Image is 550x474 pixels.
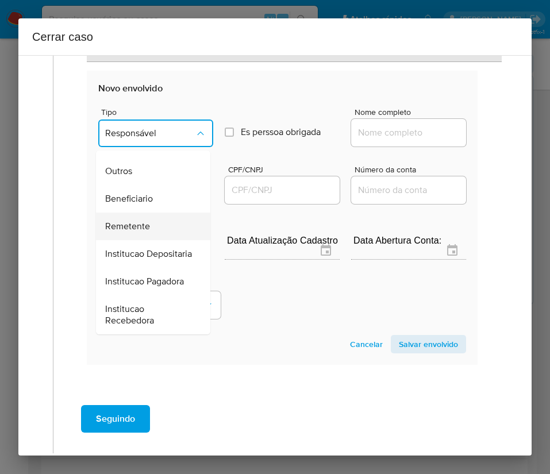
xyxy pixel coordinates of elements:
span: Salvar envolvido [399,336,458,352]
button: Seguindo [81,405,150,433]
input: Es perssoa obrigada [225,128,234,137]
span: Nome completo [355,108,470,117]
input: CPF/CNPJ [225,183,340,198]
button: Tipo de envolvimento [98,120,213,147]
input: Número da conta [351,183,466,198]
span: Institucao Pagadora [105,276,184,287]
span: Tipo [101,108,216,116]
button: Salvar envolvido [391,335,466,353]
input: Nome do envolvido [351,125,466,140]
span: Outros [105,165,132,177]
span: Institucao Recebedora [105,303,194,326]
b: Novo envolvido [98,81,163,95]
span: Número da conta [355,165,470,174]
span: Cancelar [350,336,383,352]
span: Institucao Depositaria [105,248,192,260]
span: Beneficiario [105,193,153,205]
span: CPF/CNPJ [228,165,343,174]
span: Seguindo [96,406,135,431]
button: Cancelar [342,335,391,353]
span: Remetente [105,221,150,232]
h2: Cerrar caso [32,28,518,46]
span: Es perssoa obrigada [241,126,321,138]
span: Responsável [105,128,195,139]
